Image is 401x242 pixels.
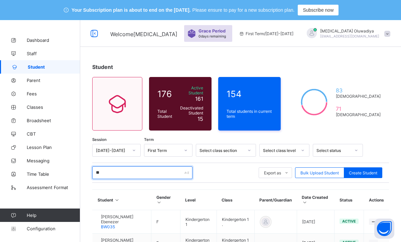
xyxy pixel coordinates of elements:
[227,89,272,99] span: 154
[72,7,190,13] span: Your Subscription plan is about to end on the [DATE].
[27,171,80,177] span: Time Table
[264,170,281,175] span: Export as
[27,213,80,218] span: Help
[300,170,339,175] span: Bulk Upload Student
[27,158,80,163] span: Messaging
[27,104,80,110] span: Classes
[349,170,377,175] span: Create Student
[198,28,226,33] span: Grace Period
[92,64,113,70] span: Student
[180,210,217,234] td: Kindergerton 1
[27,185,80,190] span: Assessment Format
[101,224,115,229] span: BW035
[335,190,364,210] th: Status
[336,87,381,94] span: 83
[320,34,379,38] span: [EMAIL_ADDRESS][DOMAIN_NAME]
[187,29,196,38] img: sticker-purple.71386a28dfed39d6af7621340158ba97.svg
[336,105,381,112] span: 71
[27,131,80,137] span: CBT
[27,145,80,150] span: Lesson Plan
[195,95,203,102] span: 161
[192,7,295,13] span: Please ensure to pay for a new subscription plan.
[254,190,297,210] th: Parent/Guardian
[300,28,394,39] div: TobiOluwadiya
[217,210,254,234] td: Kindergerton 1 .
[364,190,389,210] th: Actions
[101,214,146,224] span: [PERSON_NAME] Ebenezer
[144,137,154,142] span: Term
[27,226,80,231] span: Configuration
[178,105,203,115] span: Deactivated Student
[27,91,80,96] span: Fees
[27,78,80,83] span: Parent
[92,137,107,142] span: Session
[227,109,272,119] span: Total students in current term
[96,148,128,153] div: [DATE]-[DATE]
[342,219,356,224] span: active
[157,89,175,99] span: 176
[198,34,226,38] span: 0 days remaining
[27,118,80,123] span: Broadsheet
[151,190,180,210] th: Gender
[374,219,394,239] button: Open asap
[263,148,297,153] div: Select class level
[28,64,80,70] span: Student
[114,197,120,203] i: Sort in Ascending Order
[297,210,335,234] td: [DATE]
[316,148,351,153] div: Select status
[320,28,379,33] span: [MEDICAL_DATA] Oluwadiya
[27,51,80,56] span: Staff
[110,31,177,37] span: Welcome [MEDICAL_DATA]
[336,94,381,99] span: [DEMOGRAPHIC_DATA]
[180,190,217,210] th: Level
[197,115,203,122] span: 15
[93,190,151,210] th: Student
[217,190,254,210] th: Class
[336,112,381,117] span: [DEMOGRAPHIC_DATA]
[302,200,307,205] i: Sort in Ascending Order
[297,190,335,210] th: Date Created
[303,7,333,13] span: Subscribe now
[27,37,80,43] span: Dashboard
[199,148,244,153] div: Select class section
[239,31,293,36] span: session/term information
[156,107,177,120] div: Total Student
[151,210,180,234] td: F
[156,200,162,205] i: Sort in Ascending Order
[148,148,180,153] div: First Term
[178,85,203,95] span: Active Student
